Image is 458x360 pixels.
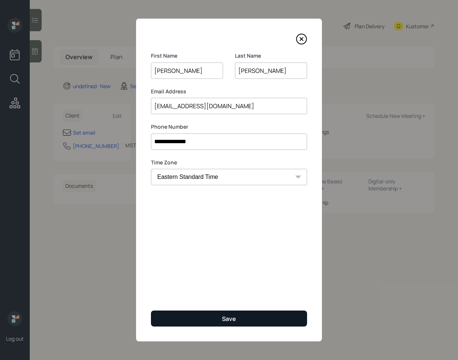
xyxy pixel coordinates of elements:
label: Phone Number [151,123,307,131]
div: Save [222,315,236,323]
label: First Name [151,52,223,60]
label: Last Name [235,52,307,60]
label: Email Address [151,88,307,95]
label: Time Zone [151,159,307,166]
button: Save [151,311,307,327]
